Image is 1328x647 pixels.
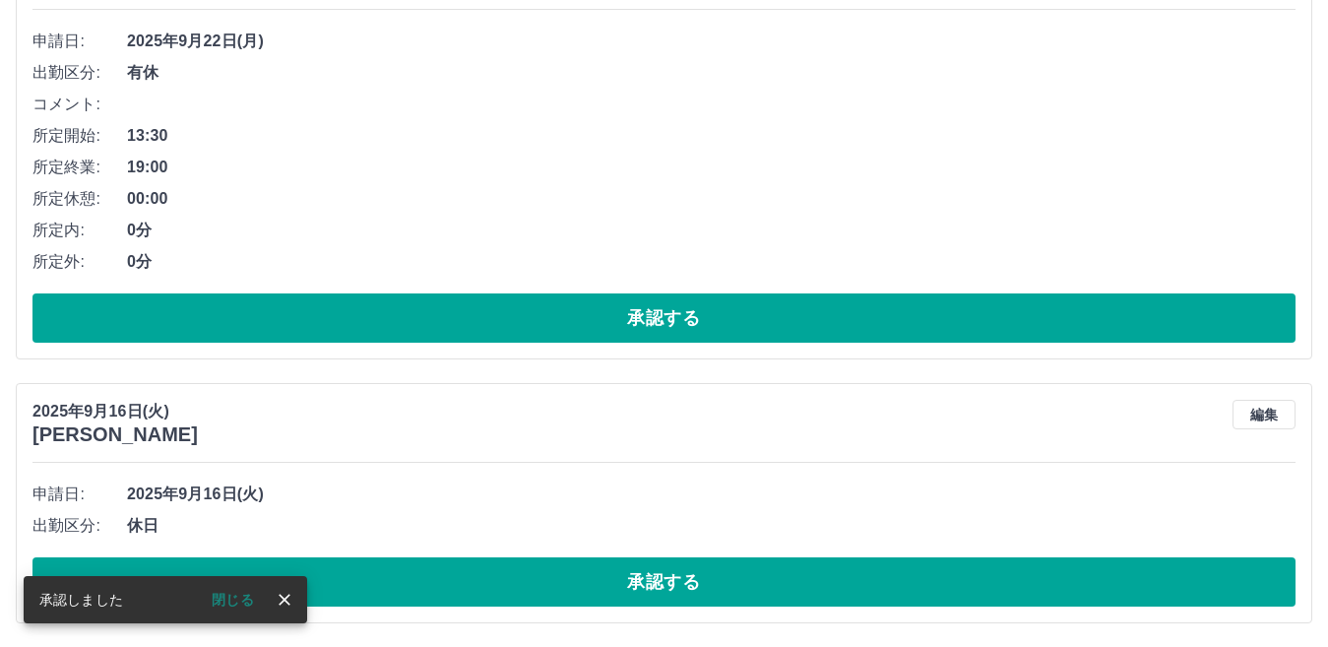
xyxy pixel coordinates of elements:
span: 13:30 [127,124,1296,148]
button: 閉じる [196,585,270,615]
span: 申請日: [32,483,127,506]
span: 所定開始: [32,124,127,148]
span: 0分 [127,250,1296,274]
span: 所定終業: [32,156,127,179]
span: 出勤区分: [32,61,127,85]
div: 承認しました [39,582,123,617]
span: 休日 [127,514,1296,538]
button: 編集 [1233,400,1296,429]
span: コメント: [32,93,127,116]
span: 所定休憩: [32,187,127,211]
span: 19:00 [127,156,1296,179]
span: 出勤区分: [32,514,127,538]
span: 所定内: [32,219,127,242]
span: 2025年9月16日(火) [127,483,1296,506]
span: 2025年9月22日(月) [127,30,1296,53]
span: 有休 [127,61,1296,85]
button: 承認する [32,293,1296,343]
h3: [PERSON_NAME] [32,423,198,446]
span: 00:00 [127,187,1296,211]
p: 2025年9月16日(火) [32,400,198,423]
span: 申請日: [32,30,127,53]
span: 0分 [127,219,1296,242]
button: 承認する [32,557,1296,607]
span: 所定外: [32,250,127,274]
button: close [270,585,299,615]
